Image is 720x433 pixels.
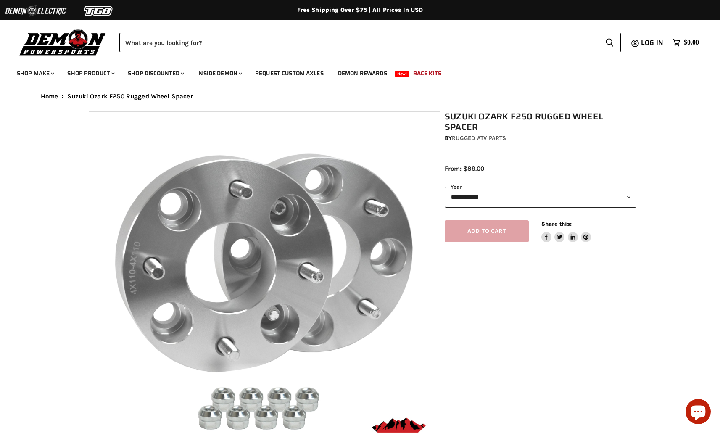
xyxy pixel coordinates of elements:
span: Share this: [541,221,572,227]
span: Suzuki Ozark F250 Rugged Wheel Spacer [67,93,193,100]
img: TGB Logo 2 [67,3,130,19]
h1: Suzuki Ozark F250 Rugged Wheel Spacer [445,111,636,132]
a: Shop Product [61,65,120,82]
span: Log in [641,37,663,48]
a: Race Kits [407,65,448,82]
a: $0.00 [668,37,703,49]
aside: Share this: [541,220,591,243]
div: by [445,134,636,143]
span: New! [395,71,409,77]
form: Product [119,33,621,52]
select: year [445,187,636,207]
span: $0.00 [684,39,699,47]
a: Home [41,93,58,100]
div: Free Shipping Over $75 | All Prices In USD [24,6,696,14]
input: Search [119,33,599,52]
a: Demon Rewards [332,65,393,82]
a: Shop Make [11,65,59,82]
button: Search [599,33,621,52]
a: Shop Discounted [121,65,189,82]
img: Demon Powersports [17,27,109,57]
span: From: $89.00 [445,165,484,172]
inbox-online-store-chat: Shopify online store chat [683,399,713,426]
img: Demon Electric Logo 2 [4,3,67,19]
a: Inside Demon [191,65,247,82]
a: Rugged ATV Parts [452,135,506,142]
ul: Main menu [11,61,697,82]
a: Log in [637,39,668,47]
nav: Breadcrumbs [24,93,696,100]
a: Request Custom Axles [249,65,330,82]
